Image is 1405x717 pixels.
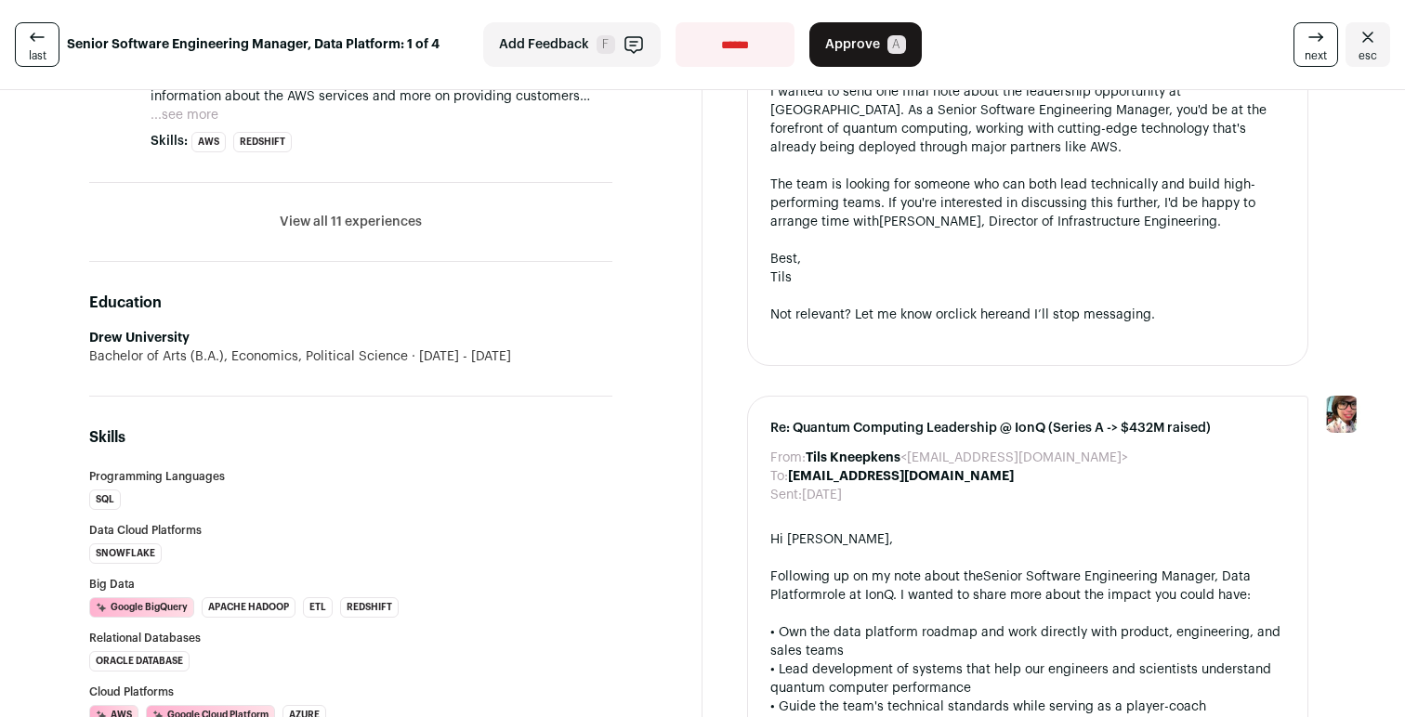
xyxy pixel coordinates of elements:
[770,697,1285,716] div: • Guide the team's technical standards while serving as a player-coach
[770,419,1285,437] span: Re: Quantum Computing Leadership @ IonQ (Series A -> $432M raised)
[770,486,802,504] dt: Sent:
[89,426,612,449] h2: Skills
[770,250,1285,268] div: Best,
[825,35,880,54] span: Approve
[809,22,922,67] button: Approve A
[89,332,190,345] strong: Drew University
[202,597,295,618] li: Apache Hadoop
[770,570,1251,602] a: Senior Software Engineering Manager, Data Platform
[597,35,615,54] span: F
[408,347,511,366] span: [DATE] - [DATE]
[151,132,188,150] span: Skills:
[770,83,1285,157] div: I wanted to send one final note about the leadership opportunity at [GEOGRAPHIC_DATA]. As a Senio...
[89,292,612,314] h2: Education
[1359,48,1377,63] span: esc
[1346,22,1390,67] a: Close
[15,22,59,67] a: last
[802,486,842,504] dd: [DATE]
[770,660,1285,697] div: • Lead development of systems that help our engineers and scientists understand quantum computer ...
[340,597,399,618] li: Redshift
[806,451,900,464] b: Tils Kneepkens
[89,543,162,564] li: Snowflake
[191,132,226,152] li: AWS
[948,308,1007,321] a: click here
[89,525,612,536] h3: Data Cloud Platforms
[233,132,292,152] li: Redshift
[89,489,121,510] li: SQL
[770,306,1285,324] div: Not relevant? Let me know or and I’ll stop messaging.
[280,213,422,231] button: View all 11 experiences
[806,449,1128,467] dd: <[EMAIL_ADDRESS][DOMAIN_NAME]>
[770,467,788,486] dt: To:
[1293,22,1338,67] a: next
[89,597,194,618] li: Google BigQuery
[770,567,1285,605] div: Following up on my note about the role at IonQ. I wanted to share more about the impact you could...
[499,35,589,54] span: Add Feedback
[1305,48,1327,63] span: next
[788,470,1014,483] b: [EMAIL_ADDRESS][DOMAIN_NAME]
[1323,396,1360,433] img: 14759586-medium_jpg
[89,347,612,366] div: Bachelor of Arts (B.A.), Economics, Political Science
[887,35,906,54] span: A
[483,22,661,67] button: Add Feedback F
[303,597,333,618] li: ETL
[67,35,440,54] strong: Senior Software Engineering Manager, Data Platform: 1 of 4
[879,215,1217,228] span: [PERSON_NAME], Director of Infrastructure Engineering
[89,471,612,482] h3: Programming Languages
[770,268,1285,287] div: Tils
[29,48,46,63] span: last
[770,530,1285,549] div: Hi [PERSON_NAME],
[89,686,612,697] h3: Cloud Platforms
[89,579,612,590] h3: Big Data
[89,651,190,671] li: Oracle Database
[770,176,1285,231] div: The team is looking for someone who can both lead technically and build high-performing teams. If...
[770,449,806,467] dt: From:
[770,623,1285,660] div: • Own the data platform roadmap and work directly with product, engineering, and sales teams
[89,632,612,644] h3: Relational Databases
[151,106,218,124] button: ...see more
